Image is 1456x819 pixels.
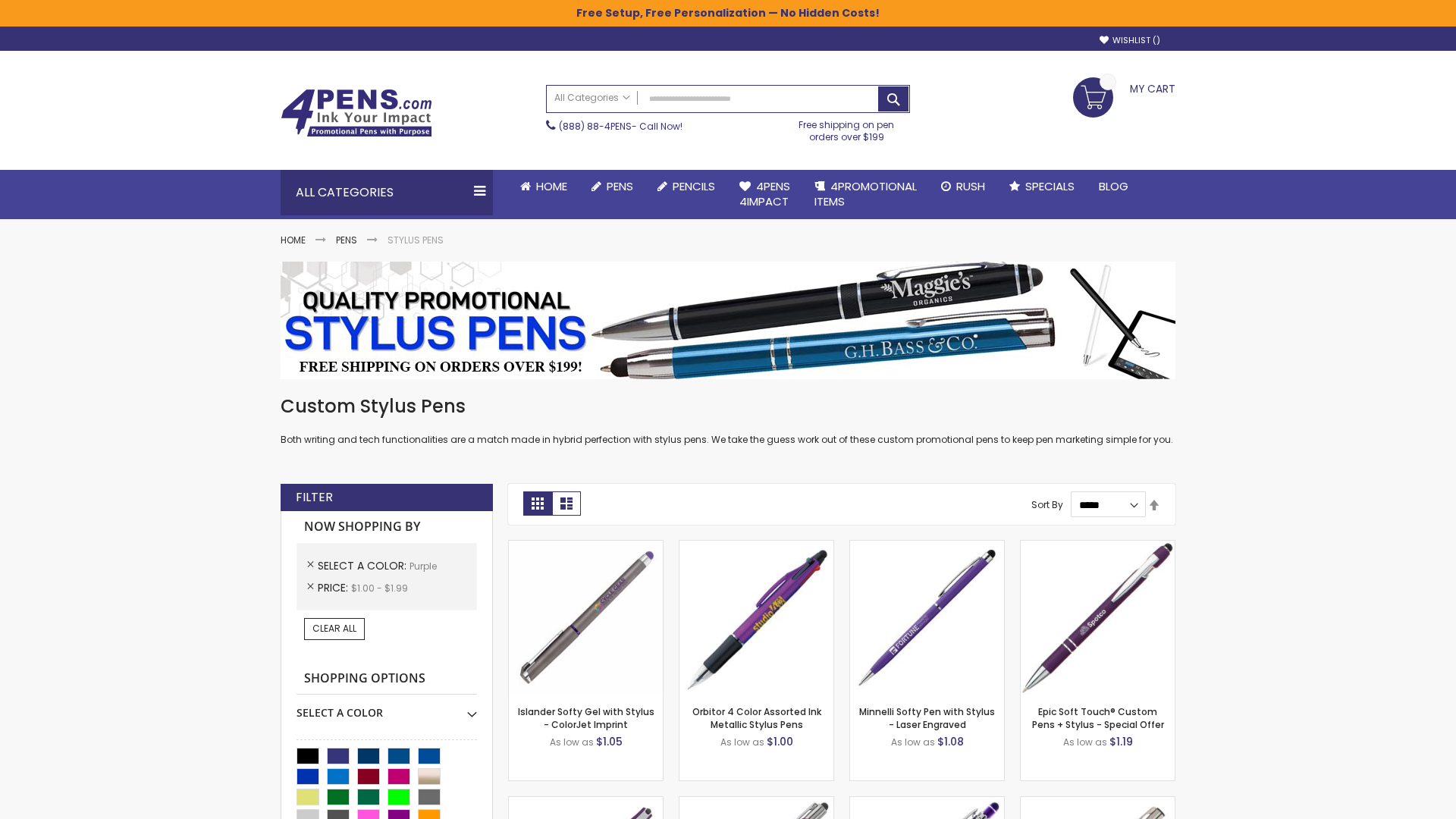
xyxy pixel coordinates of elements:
[767,734,793,749] span: $1.00
[607,178,633,194] span: Pens
[1100,35,1160,46] a: Wishlist
[508,170,579,203] a: Home
[1063,736,1107,748] span: As low as
[509,796,663,809] a: Avendale Velvet Touch Stylus Gel Pen-Purple
[1087,170,1141,203] a: Blog
[1032,705,1164,730] a: Epic Soft Touch® Custom Pens + Stylus - Special Offer
[956,178,985,194] span: Rush
[850,540,1004,553] a: Minnelli Softy Pen with Stylus - Laser Engraved-Purple
[1025,178,1075,194] span: Specials
[937,734,964,749] span: $1.08
[547,86,638,111] a: All Categories
[850,796,1004,809] a: Phoenix Softy with Stylus Pen - Laser-Purple
[318,580,351,595] span: Price
[409,560,437,573] span: Purple
[312,622,356,635] span: Clear All
[281,170,493,215] div: All Categories
[304,618,365,639] a: Clear All
[802,170,929,219] a: 4PROMOTIONALITEMS
[673,178,715,194] span: Pencils
[727,170,802,219] a: 4Pens4impact
[550,736,594,748] span: As low as
[336,234,357,246] a: Pens
[1021,796,1175,809] a: Tres-Chic Touch Pen - Standard Laser-Purple
[1021,540,1175,553] a: 4P-MS8B-Purple
[929,170,997,203] a: Rush
[997,170,1087,203] a: Specials
[281,394,1175,447] div: Both writing and tech functionalities are a match made in hybrid perfection with stylus pens. We ...
[679,540,833,553] a: Orbitor 4 Color Assorted Ink Metallic Stylus Pens-Purple
[554,92,630,104] span: All Categories
[859,705,995,730] a: Minnelli Softy Pen with Stylus - Laser Engraved
[1021,541,1175,695] img: 4P-MS8B-Purple
[783,113,911,143] div: Free shipping on pen orders over $199
[579,170,645,203] a: Pens
[1099,178,1128,194] span: Blog
[318,558,409,573] span: Select A Color
[509,541,663,695] img: Islander Softy Gel with Stylus - ColorJet Imprint-Purple
[281,234,306,246] a: Home
[891,736,935,748] span: As low as
[536,178,567,194] span: Home
[297,511,477,543] strong: Now Shopping by
[645,170,727,203] a: Pencils
[814,178,917,209] span: 4PROMOTIONAL ITEMS
[559,120,632,133] a: (888) 88-4PENS
[559,120,682,133] span: - Call Now!
[720,736,764,748] span: As low as
[679,796,833,809] a: Tres-Chic with Stylus Metal Pen - Standard Laser-Purple
[281,262,1175,379] img: Stylus Pens
[850,541,1004,695] img: Minnelli Softy Pen with Stylus - Laser Engraved-Purple
[281,394,1175,419] h1: Custom Stylus Pens
[297,695,477,720] div: Select A Color
[679,541,833,695] img: Orbitor 4 Color Assorted Ink Metallic Stylus Pens-Purple
[692,705,821,730] a: Orbitor 4 Color Assorted Ink Metallic Stylus Pens
[297,663,477,695] strong: Shopping Options
[388,234,444,246] strong: Stylus Pens
[518,705,654,730] a: Islander Softy Gel with Stylus - ColorJet Imprint
[739,178,790,209] span: 4Pens 4impact
[1031,498,1063,511] label: Sort By
[509,540,663,553] a: Islander Softy Gel with Stylus - ColorJet Imprint-Purple
[1109,734,1133,749] span: $1.19
[523,491,552,516] strong: Grid
[351,582,408,595] span: $1.00 - $1.99
[281,89,432,137] img: 4Pens Custom Pens and Promotional Products
[596,734,623,749] span: $1.05
[296,489,333,506] strong: Filter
